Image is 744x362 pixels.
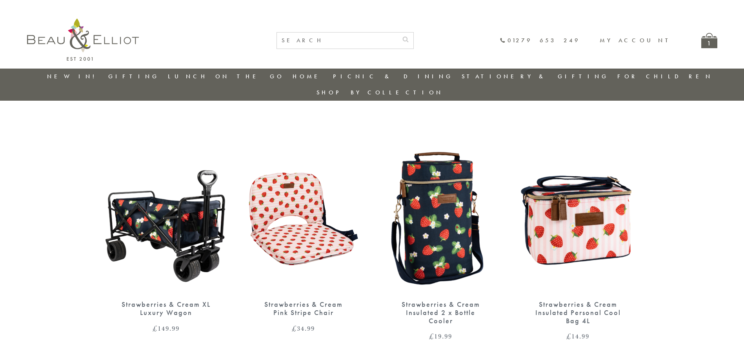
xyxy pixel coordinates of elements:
[617,72,713,80] a: For Children
[243,136,364,332] a: Strawberries & Cream Pink Stripe Chair Strawberries & Cream Pink Stripe Chair £34.99
[566,331,571,341] span: £
[380,136,502,340] a: Strawberries & Cream Insulated 2 x Bottle Cooler Strawberries & Cream Insulated 2 x Bottle Cooler...
[380,136,502,293] img: Strawberries & Cream Insulated 2 x Bottle Cooler
[429,331,452,341] bdi: 19.99
[292,324,315,333] bdi: 34.99
[292,324,297,333] span: £
[500,37,580,44] a: 01279 653 249
[429,331,434,341] span: £
[153,324,180,333] bdi: 149.99
[277,33,398,49] input: SEARCH
[153,324,158,333] span: £
[293,72,324,80] a: Home
[317,89,443,96] a: Shop by collection
[462,72,609,80] a: Stationery & Gifting
[106,136,227,332] a: Strawberries & Cream XL Luxury Wagon Strawberries & Cream XL Luxury Wagon £149.99
[243,136,364,293] img: Strawberries & Cream Pink Stripe Chair
[517,136,639,293] img: Strawberries & Cream Insulated Personal Cool Bag 4L
[394,300,488,325] div: Strawberries & Cream Insulated 2 x Bottle Cooler
[119,300,213,317] div: Strawberries & Cream XL Luxury Wagon
[168,72,284,80] a: Lunch On The Go
[333,72,453,80] a: Picnic & Dining
[47,72,100,80] a: New in!
[531,300,625,325] div: Strawberries & Cream Insulated Personal Cool Bag 4L
[106,136,227,293] img: Strawberries & Cream XL Luxury Wagon
[108,72,159,80] a: Gifting
[256,300,351,317] div: Strawberries & Cream Pink Stripe Chair
[27,18,139,61] img: logo
[517,136,639,340] a: Strawberries & Cream Insulated Personal Cool Bag 4L Strawberries & Cream Insulated Personal Cool ...
[701,33,717,48] a: 1
[600,36,674,44] a: My account
[566,331,589,341] bdi: 14.99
